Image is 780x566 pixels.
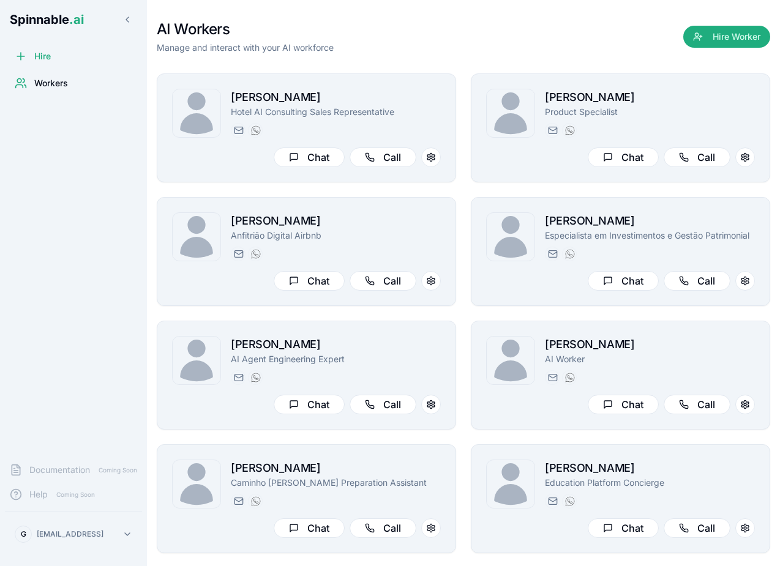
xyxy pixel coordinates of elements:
[248,247,263,261] button: WhatsApp
[251,373,261,382] img: WhatsApp
[251,496,261,506] img: WhatsApp
[37,529,103,539] p: [EMAIL_ADDRESS]
[231,460,441,477] h2: [PERSON_NAME]
[562,370,577,385] button: WhatsApp
[34,77,68,89] span: Workers
[29,464,90,476] span: Documentation
[251,125,261,135] img: WhatsApp
[231,370,246,385] button: Send email to manuel.mehta@getspinnable.ai
[231,336,441,353] h2: [PERSON_NAME]
[274,395,345,414] button: Chat
[588,271,659,291] button: Chat
[350,271,416,291] button: Call
[565,125,575,135] img: WhatsApp
[157,42,334,54] p: Manage and interact with your AI workforce
[565,373,575,382] img: WhatsApp
[10,522,137,546] button: G[EMAIL_ADDRESS]
[231,212,441,229] h2: [PERSON_NAME]
[350,147,416,167] button: Call
[274,518,345,538] button: Chat
[274,147,345,167] button: Chat
[664,518,730,538] button: Call
[248,370,263,385] button: WhatsApp
[10,12,84,27] span: Spinnable
[545,212,755,229] h2: [PERSON_NAME]
[251,249,261,259] img: WhatsApp
[231,106,441,118] p: Hotel AI Consulting Sales Representative
[683,26,770,48] button: Hire Worker
[248,494,263,508] button: WhatsApp
[562,494,577,508] button: WhatsApp
[545,336,755,353] h2: [PERSON_NAME]
[545,370,560,385] button: Send email to brian.robinson@getspinnable.ai
[565,249,575,259] img: WhatsApp
[664,395,730,414] button: Call
[545,494,560,508] button: Send email to michael.taufa@getspinnable.ai
[53,489,99,501] span: Coming Soon
[95,464,141,476] span: Coming Soon
[231,247,246,261] button: Send email to joao.vai@getspinnable.ai
[588,147,659,167] button: Chat
[157,20,334,39] h1: AI Workers
[545,229,755,242] p: Especialista em Investimentos e Gestão Patrimonial
[350,395,416,414] button: Call
[545,353,755,365] p: AI Worker
[69,12,84,27] span: .ai
[231,477,441,489] p: Caminho [PERSON_NAME] Preparation Assistant
[588,518,659,538] button: Chat
[21,529,26,539] span: G
[34,50,51,62] span: Hire
[231,89,441,106] h2: [PERSON_NAME]
[562,247,577,261] button: WhatsApp
[231,353,441,365] p: AI Agent Engineering Expert
[29,488,48,501] span: Help
[231,123,246,138] button: Send email to rita.mansoor@getspinnable.ai
[231,229,441,242] p: Anfitrião Digital Airbnb
[588,395,659,414] button: Chat
[545,477,755,489] p: Education Platform Concierge
[664,147,730,167] button: Call
[274,271,345,291] button: Chat
[545,89,755,106] h2: [PERSON_NAME]
[545,247,560,261] button: Send email to paul.santos@getspinnable.ai
[350,518,416,538] button: Call
[545,460,755,477] h2: [PERSON_NAME]
[683,32,770,44] a: Hire Worker
[248,123,263,138] button: WhatsApp
[545,123,560,138] button: Send email to amelia.green@getspinnable.ai
[545,106,755,118] p: Product Specialist
[231,494,246,508] button: Send email to gloria.simon@getspinnable.ai
[664,271,730,291] button: Call
[562,123,577,138] button: WhatsApp
[565,496,575,506] img: WhatsApp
